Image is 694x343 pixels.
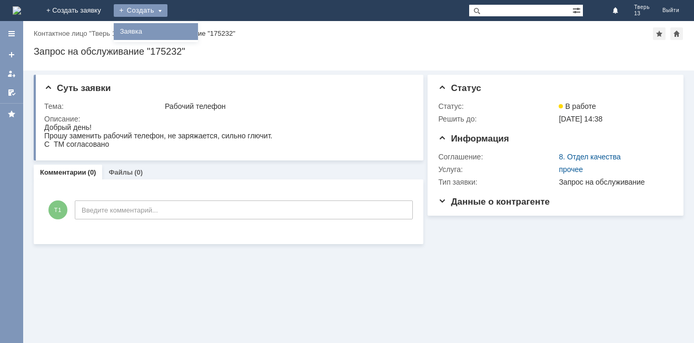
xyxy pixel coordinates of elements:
span: Суть заявки [44,83,111,93]
div: Создать [114,4,167,17]
a: Контактное лицо "Тверь 13" [34,29,122,37]
div: (0) [134,168,143,176]
div: Соглашение: [438,153,557,161]
a: Мои заявки [3,65,20,82]
a: Создать заявку [3,46,20,63]
div: Тема: [44,102,163,110]
span: Т1 [48,200,67,219]
div: Тип заявки: [438,178,557,186]
span: В работе [559,102,596,110]
span: Данные о контрагенте [438,197,550,207]
div: Запрос на обслуживание "175232" [126,29,235,37]
span: Информация [438,134,509,144]
a: Мои согласования [3,84,20,101]
div: Статус: [438,102,557,110]
div: Запрос на обслуживание [559,178,668,186]
a: Комментарии [40,168,86,176]
span: Тверь [634,4,650,11]
span: [DATE] 14:38 [559,115,602,123]
div: Решить до: [438,115,557,123]
a: Перейти на домашнюю страницу [13,6,21,15]
div: Добавить в избранное [653,27,666,40]
span: 13 [634,11,650,17]
a: прочее [559,165,583,174]
span: Расширенный поиск [572,5,583,15]
div: Сделать домашней страницей [670,27,683,40]
div: Услуга: [438,165,557,174]
a: Заявка [116,25,196,38]
div: / [34,29,126,37]
div: Описание: [44,115,411,123]
div: Рабочий телефон [165,102,409,110]
div: Запрос на обслуживание "175232" [34,46,683,57]
a: 8. Отдел качества [559,153,620,161]
a: Файлы [108,168,133,176]
div: (0) [88,168,96,176]
span: Статус [438,83,481,93]
img: logo [13,6,21,15]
